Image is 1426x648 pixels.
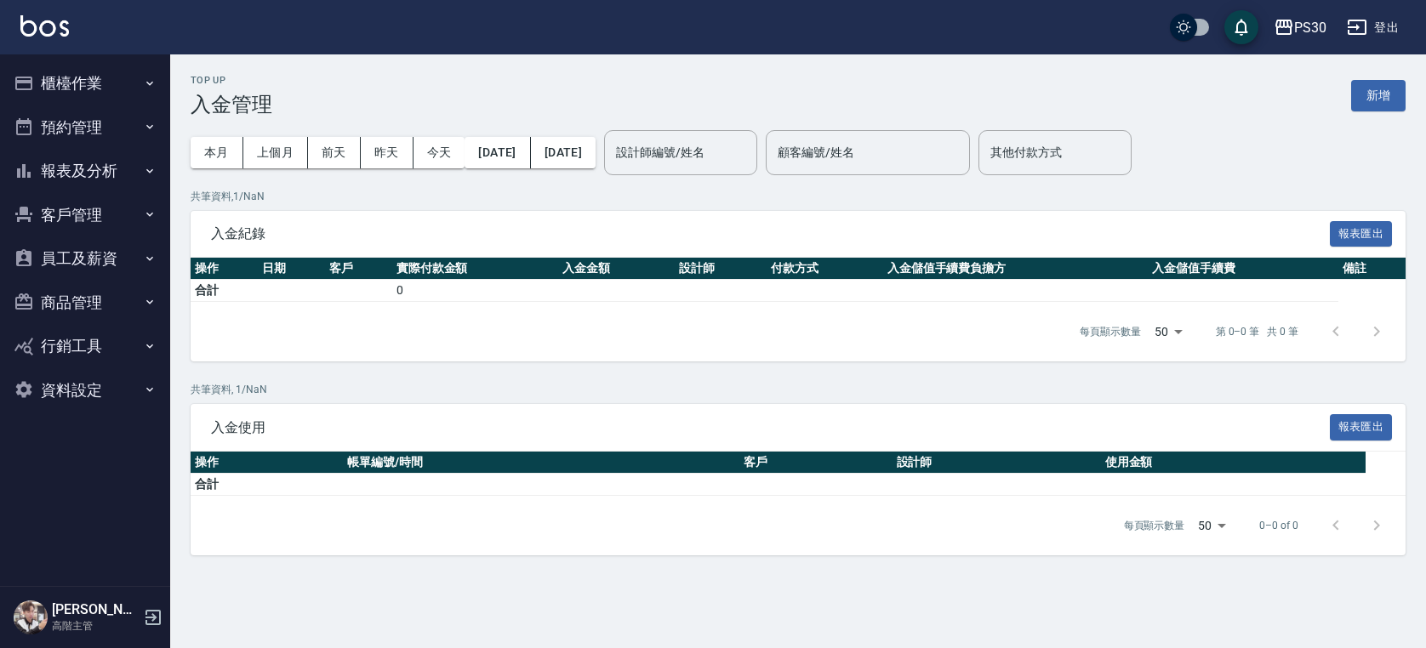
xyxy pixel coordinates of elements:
p: 共 筆資料, 1 / NaN [191,189,1406,204]
a: 報表匯出 [1330,225,1393,241]
p: 第 0–0 筆 共 0 筆 [1216,324,1298,339]
span: 入金使用 [211,419,1330,436]
th: 客戶 [739,452,892,474]
div: 50 [1148,309,1189,355]
button: 報表及分析 [7,149,163,193]
button: 客戶管理 [7,193,163,237]
button: save [1224,10,1258,44]
a: 新增 [1351,87,1406,103]
button: [DATE] [465,137,530,168]
button: PS30 [1267,10,1333,45]
p: 每頁顯示數量 [1080,324,1141,339]
span: 入金紀錄 [211,225,1330,242]
button: 商品管理 [7,281,163,325]
th: 付款方式 [767,258,883,280]
button: 新增 [1351,80,1406,111]
th: 日期 [258,258,325,280]
td: 0 [392,280,558,302]
th: 操作 [191,258,258,280]
h2: Top Up [191,75,272,86]
th: 實際付款金額 [392,258,558,280]
button: 櫃檯作業 [7,61,163,105]
td: 合計 [191,474,343,496]
p: 0–0 of 0 [1259,518,1298,533]
button: 登出 [1340,12,1406,43]
button: 前天 [308,137,361,168]
img: Logo [20,15,69,37]
button: 今天 [414,137,465,168]
th: 入金金額 [558,258,675,280]
th: 入金儲值手續費負擔方 [883,258,1148,280]
button: 預約管理 [7,105,163,150]
h3: 入金管理 [191,93,272,117]
p: 每頁顯示數量 [1124,518,1185,533]
td: 合計 [191,280,325,302]
img: Person [14,600,48,634]
button: 行銷工具 [7,324,163,368]
button: 員工及薪資 [7,236,163,281]
button: 昨天 [361,137,414,168]
th: 使用金額 [1101,452,1366,474]
th: 帳單編號/時間 [343,452,739,474]
h5: [PERSON_NAME] [52,601,139,618]
button: 報表匯出 [1330,414,1393,441]
div: 50 [1191,503,1232,549]
p: 共 筆資料, 1 / NaN [191,382,1406,397]
div: PS30 [1294,17,1326,38]
button: 本月 [191,137,243,168]
th: 入金儲值手續費 [1148,258,1338,280]
button: 上個月 [243,137,308,168]
button: 資料設定 [7,368,163,412]
button: 報表匯出 [1330,221,1393,247]
th: 客戶 [325,258,392,280]
a: 報表匯出 [1330,418,1393,435]
th: 設計師 [675,258,767,280]
p: 高階主管 [52,618,139,634]
th: 操作 [191,452,343,474]
th: 設計師 [893,452,1101,474]
button: [DATE] [531,137,596,168]
th: 備註 [1338,258,1406,280]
